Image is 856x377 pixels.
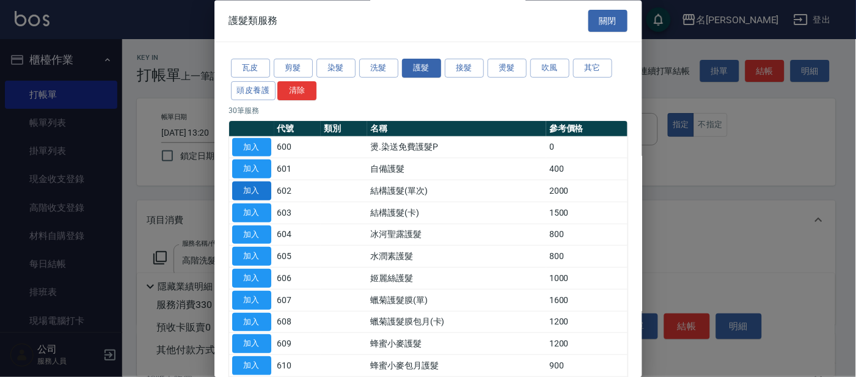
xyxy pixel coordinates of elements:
[232,357,271,376] button: 加入
[274,59,313,78] button: 剪髮
[367,180,546,202] td: 結構護髮(單次)
[546,268,627,290] td: 1000
[232,203,271,222] button: 加入
[274,137,321,159] td: 600
[232,138,271,157] button: 加入
[321,121,367,137] th: 類別
[367,121,546,137] th: 名稱
[274,202,321,224] td: 603
[367,290,546,312] td: 蠟菊護髮膜(單)
[367,224,546,246] td: 冰河聖露護髮
[231,59,270,78] button: 瓦皮
[367,202,546,224] td: 結構護髮(卡)
[232,335,271,354] button: 加入
[274,158,321,180] td: 601
[274,121,321,137] th: 代號
[274,268,321,290] td: 606
[274,355,321,377] td: 610
[546,121,627,137] th: 參考價格
[546,224,627,246] td: 800
[232,225,271,244] button: 加入
[367,333,546,355] td: 蜂蜜小麥護髮
[546,290,627,312] td: 1600
[232,247,271,266] button: 加入
[402,59,441,78] button: 護髮
[367,137,546,159] td: 燙.染送免費護髮P
[274,333,321,355] td: 609
[488,59,527,78] button: 燙髮
[367,246,546,268] td: 水潤素護髮
[367,158,546,180] td: 自備護髮
[573,59,612,78] button: 其它
[546,355,627,377] td: 900
[232,182,271,201] button: 加入
[367,312,546,334] td: 蠟菊護髮膜包月(卡)
[232,291,271,310] button: 加入
[316,59,356,78] button: 染髮
[546,333,627,355] td: 1200
[359,59,398,78] button: 洗髮
[367,268,546,290] td: 姬麗絲護髮
[274,290,321,312] td: 607
[232,160,271,179] button: 加入
[367,355,546,377] td: 蜂蜜小麥包月護髮
[229,15,278,27] span: 護髮類服務
[274,312,321,334] td: 608
[546,312,627,334] td: 1200
[546,246,627,268] td: 800
[229,105,627,116] p: 30 筆服務
[546,202,627,224] td: 1500
[588,10,627,32] button: 關閉
[274,246,321,268] td: 605
[546,180,627,202] td: 2000
[232,313,271,332] button: 加入
[445,59,484,78] button: 接髮
[232,269,271,288] button: 加入
[530,59,569,78] button: 吹風
[546,137,627,159] td: 0
[231,81,276,100] button: 頭皮養護
[546,158,627,180] td: 400
[274,224,321,246] td: 604
[277,81,316,100] button: 清除
[274,180,321,202] td: 602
